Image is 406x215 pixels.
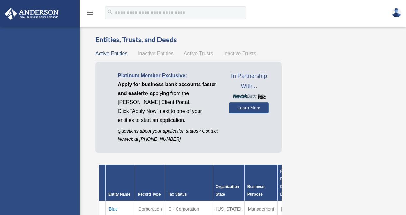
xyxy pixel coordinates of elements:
th: Tax Status [165,165,213,201]
p: by applying from the [PERSON_NAME] Client Portal. [118,80,220,107]
a: menu [86,11,94,17]
th: Entity Name [106,165,135,201]
th: Federal Return Due Date [277,165,298,201]
th: Business Purpose [244,165,277,201]
th: Organization State [213,165,244,201]
p: Platinum Member Exclusive: [118,71,220,80]
span: Active Trusts [184,51,213,56]
img: NewtekBankLogoSM.png [232,94,266,99]
a: Learn More [229,102,269,113]
i: menu [86,9,94,17]
th: Record Type [135,165,165,201]
i: search [107,9,114,16]
h3: Entities, Trusts, and Deeds [95,35,282,45]
span: Inactive Entities [138,51,174,56]
p: Questions about your application status? Contact Newtek at [PHONE_NUMBER] [118,127,220,143]
span: Apply for business bank accounts faster and easier [118,82,216,96]
span: Inactive Trusts [223,51,256,56]
img: User Pic [392,8,401,17]
p: Click "Apply Now" next to one of your entities to start an application. [118,107,220,125]
img: Anderson Advisors Platinum Portal [3,8,61,20]
span: In Partnership With... [229,71,269,91]
span: Active Entities [95,51,127,56]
